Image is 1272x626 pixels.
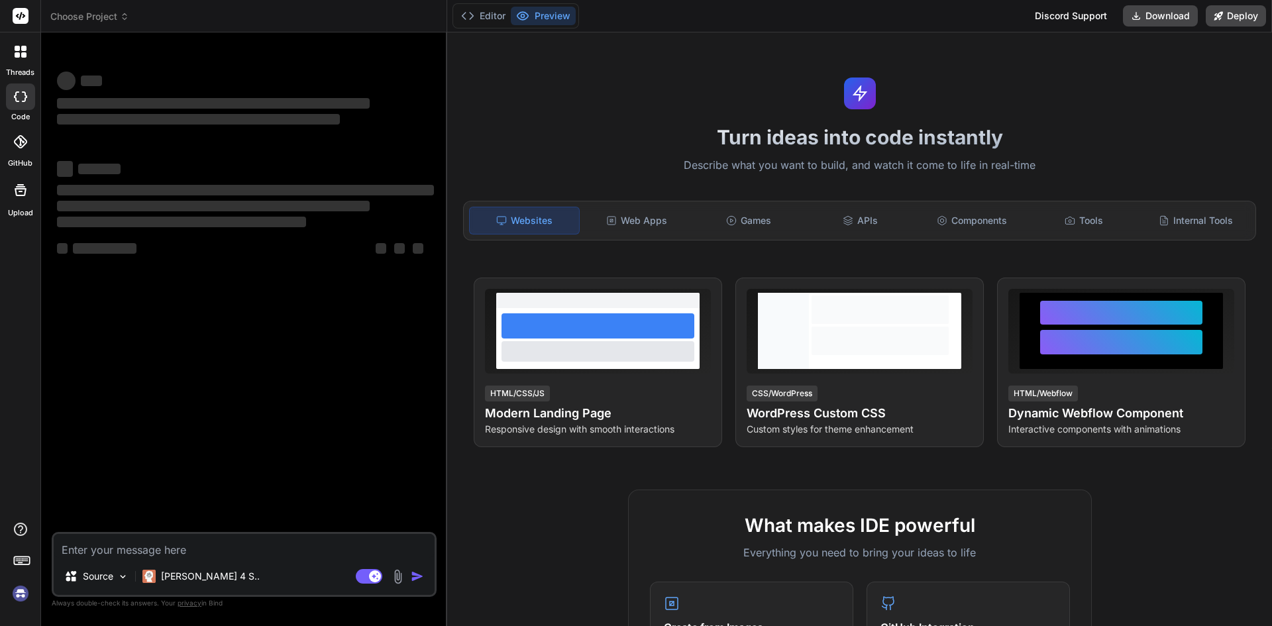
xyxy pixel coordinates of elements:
[57,185,434,195] span: ‌
[57,201,370,211] span: ‌
[57,243,68,254] span: ‌
[8,158,32,169] label: GitHub
[394,243,405,254] span: ‌
[1123,5,1198,26] button: Download
[455,157,1264,174] p: Describe what you want to build, and watch it come to life in real-time
[485,423,711,436] p: Responsive design with smooth interactions
[78,164,121,174] span: ‌
[117,571,129,582] img: Pick Models
[57,217,306,227] span: ‌
[1030,207,1139,235] div: Tools
[1141,207,1250,235] div: Internal Tools
[747,404,973,423] h4: WordPress Custom CSS
[390,569,405,584] img: attachment
[57,98,370,109] span: ‌
[1008,404,1234,423] h4: Dynamic Webflow Component
[1008,386,1078,401] div: HTML/Webflow
[161,570,260,583] p: [PERSON_NAME] 4 S..
[511,7,576,25] button: Preview
[485,386,550,401] div: HTML/CSS/JS
[694,207,804,235] div: Games
[8,207,33,219] label: Upload
[455,125,1264,149] h1: Turn ideas into code instantly
[456,7,511,25] button: Editor
[9,582,32,605] img: signin
[485,404,711,423] h4: Modern Landing Page
[11,111,30,123] label: code
[1027,5,1115,26] div: Discord Support
[83,570,113,583] p: Source
[57,72,76,90] span: ‌
[376,243,386,254] span: ‌
[6,67,34,78] label: threads
[52,597,437,609] p: Always double-check its answers. Your in Bind
[806,207,915,235] div: APIs
[178,599,201,607] span: privacy
[81,76,102,86] span: ‌
[650,511,1070,539] h2: What makes IDE powerful
[413,243,423,254] span: ‌
[57,114,340,125] span: ‌
[50,10,129,23] span: Choose Project
[747,423,973,436] p: Custom styles for theme enhancement
[411,570,424,583] img: icon
[918,207,1027,235] div: Components
[142,570,156,583] img: Claude 4 Sonnet
[73,243,136,254] span: ‌
[650,545,1070,560] p: Everything you need to bring your ideas to life
[469,207,580,235] div: Websites
[1206,5,1266,26] button: Deploy
[582,207,692,235] div: Web Apps
[747,386,818,401] div: CSS/WordPress
[1008,423,1234,436] p: Interactive components with animations
[57,161,73,177] span: ‌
